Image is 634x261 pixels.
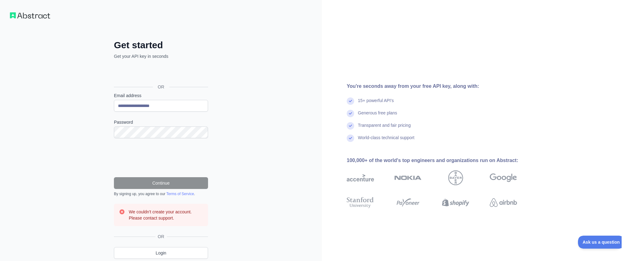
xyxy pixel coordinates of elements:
div: Generous free plans [358,110,397,122]
img: payoneer [394,196,422,209]
iframe: Toggle Customer Support [578,236,622,249]
div: By signing up, you agree to our . [114,191,208,196]
p: Get your API key in seconds [114,53,208,59]
h2: Get started [114,40,208,51]
img: accenture [347,170,374,185]
label: Email address [114,92,208,99]
div: World-class technical support [358,135,415,147]
img: check mark [347,97,354,105]
span: OR [155,233,167,240]
img: airbnb [490,196,517,209]
label: Password [114,119,208,125]
div: Transparent and fair pricing [358,122,411,135]
img: check mark [347,122,354,130]
img: Workflow [10,12,50,19]
span: OR [153,84,169,90]
img: stanford university [347,196,374,209]
img: bayer [448,170,463,185]
img: shopify [442,196,469,209]
img: google [490,170,517,185]
div: 15+ powerful API's [358,97,394,110]
button: Continue [114,177,208,189]
div: 100,000+ of the world's top engineers and organizations run on Abstract: [347,157,537,164]
img: check mark [347,135,354,142]
img: check mark [347,110,354,117]
div: Sign in with Google. Opens in new tab [114,66,207,80]
a: Terms of Service [166,192,194,196]
div: You're seconds away from your free API key, along with: [347,83,537,90]
iframe: Sign in with Google Button [111,66,210,80]
h3: We couldn't create your account. Please contact support. [129,209,203,221]
img: nokia [394,170,422,185]
a: Login [114,247,208,259]
iframe: reCAPTCHA [114,146,208,170]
